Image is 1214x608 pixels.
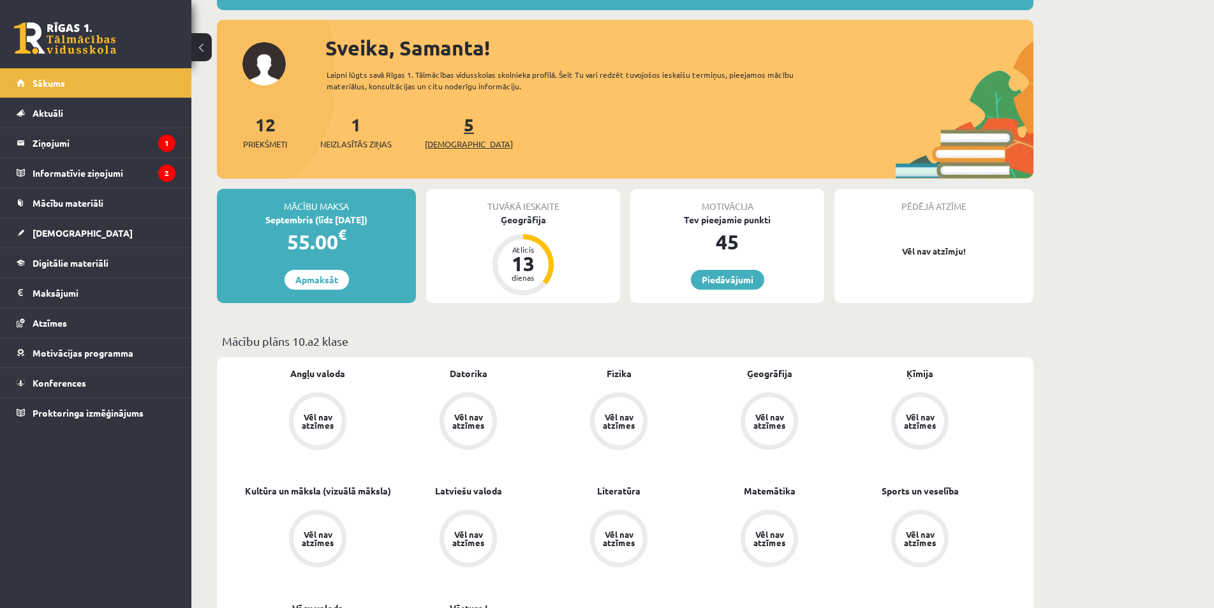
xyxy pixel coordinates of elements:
[320,138,392,151] span: Neizlasītās ziņas
[300,413,336,429] div: Vēl nav atzīmes
[902,530,938,547] div: Vēl nav atzīmes
[694,510,845,570] a: Vēl nav atzīmes
[744,484,796,498] a: Matemātika
[747,367,792,380] a: Ģeogrāfija
[242,510,393,570] a: Vēl nav atzīmes
[426,189,620,213] div: Tuvākā ieskaite
[841,245,1027,258] p: Vēl nav atzīmju!
[338,225,346,244] span: €
[544,510,694,570] a: Vēl nav atzīmes
[17,68,175,98] a: Sākums
[33,158,175,188] legend: Informatīvie ziņojumi
[17,398,175,427] a: Proktoringa izmēģinājums
[425,113,513,151] a: 5[DEMOGRAPHIC_DATA]
[217,226,416,257] div: 55.00
[630,226,824,257] div: 45
[450,367,487,380] a: Datorika
[630,189,824,213] div: Motivācija
[320,113,392,151] a: 1Neizlasītās ziņas
[14,22,116,54] a: Rīgas 1. Tālmācības vidusskola
[907,367,933,380] a: Ķīmija
[17,338,175,367] a: Motivācijas programma
[33,257,108,269] span: Digitālie materiāli
[325,33,1033,63] div: Sveika, Samanta!
[158,135,175,152] i: 1
[751,530,787,547] div: Vēl nav atzīmes
[426,213,620,226] div: Ģeogrāfija
[33,407,144,419] span: Proktoringa izmēģinājums
[33,107,63,119] span: Aktuāli
[694,392,845,452] a: Vēl nav atzīmes
[33,347,133,359] span: Motivācijas programma
[17,308,175,337] a: Atzīmes
[245,484,391,498] a: Kultūra un māksla (vizuālā māksla)
[17,128,175,158] a: Ziņojumi1
[33,77,65,89] span: Sākums
[393,510,544,570] a: Vēl nav atzīmes
[217,189,416,213] div: Mācību maksa
[33,128,175,158] legend: Ziņojumi
[504,274,542,281] div: dienas
[845,392,995,452] a: Vēl nav atzīmes
[217,213,416,226] div: Septembris (līdz [DATE])
[902,413,938,429] div: Vēl nav atzīmes
[751,413,787,429] div: Vēl nav atzīmes
[33,278,175,308] legend: Maksājumi
[17,188,175,218] a: Mācību materiāli
[17,218,175,248] a: [DEMOGRAPHIC_DATA]
[601,530,637,547] div: Vēl nav atzīmes
[425,138,513,151] span: [DEMOGRAPHIC_DATA]
[17,368,175,397] a: Konferences
[393,392,544,452] a: Vēl nav atzīmes
[33,377,86,389] span: Konferences
[17,158,175,188] a: Informatīvie ziņojumi2
[243,113,287,151] a: 12Priekšmeti
[504,246,542,253] div: Atlicis
[450,413,486,429] div: Vēl nav atzīmes
[426,213,620,297] a: Ģeogrāfija Atlicis 13 dienas
[222,332,1028,350] p: Mācību plāns 10.a2 klase
[300,530,336,547] div: Vēl nav atzīmes
[243,138,287,151] span: Priekšmeti
[327,69,817,92] div: Laipni lūgts savā Rīgas 1. Tālmācības vidusskolas skolnieka profilā. Šeit Tu vari redzēt tuvojošo...
[242,392,393,452] a: Vēl nav atzīmes
[630,213,824,226] div: Tev pieejamie punkti
[435,484,502,498] a: Latviešu valoda
[845,510,995,570] a: Vēl nav atzīmes
[504,253,542,274] div: 13
[33,317,67,329] span: Atzīmes
[17,278,175,308] a: Maksājumi
[158,165,175,182] i: 2
[597,484,640,498] a: Literatūra
[290,367,345,380] a: Angļu valoda
[450,530,486,547] div: Vēl nav atzīmes
[285,270,349,290] a: Apmaksāt
[17,248,175,278] a: Digitālie materiāli
[33,227,133,239] span: [DEMOGRAPHIC_DATA]
[17,98,175,128] a: Aktuāli
[607,367,632,380] a: Fizika
[601,413,637,429] div: Vēl nav atzīmes
[882,484,959,498] a: Sports un veselība
[834,189,1033,213] div: Pēdējā atzīme
[544,392,694,452] a: Vēl nav atzīmes
[691,270,764,290] a: Piedāvājumi
[33,197,103,209] span: Mācību materiāli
